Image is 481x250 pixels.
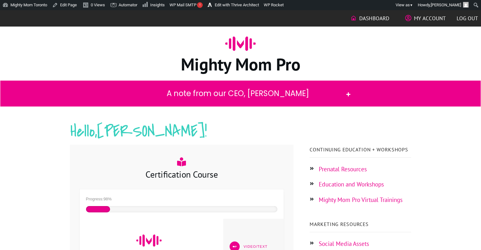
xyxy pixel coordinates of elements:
span: My Account [414,13,446,24]
h2: A note from our CEO, [PERSON_NAME] [133,87,343,100]
img: mighty-mom-ico [136,235,162,247]
a: Log out [457,13,478,24]
h2: Hello, ! [70,120,411,151]
span: ▼ [410,3,413,7]
h3: Certification Course [80,168,284,180]
p: Continuing Education + Workshops [310,145,411,154]
a: Education and Workshops [319,180,384,188]
a: Mighty Mom Pro Virtual Trainings [319,196,403,204]
p: Marketing Resources [310,220,411,229]
span: 98% [103,197,112,201]
a: Social Media Assets [319,240,369,247]
span: Video/Text [244,245,267,248]
a: Dashboard [350,13,389,24]
img: ico-mighty-mom [225,28,256,59]
a: My Account [405,13,446,24]
div: Progress: [86,196,277,203]
span: [PERSON_NAME] [431,3,461,7]
span: ! [197,2,203,8]
a: Prenatal Resources [319,165,367,173]
span: Dashboard [359,13,389,24]
h1: Mighty Mom Pro [70,53,411,75]
span: [PERSON_NAME] [97,120,205,143]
